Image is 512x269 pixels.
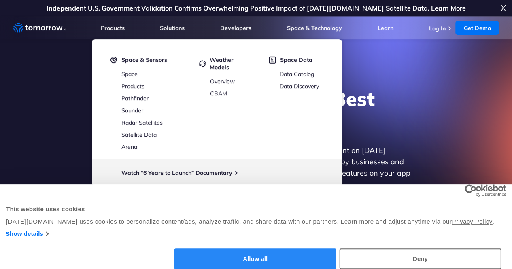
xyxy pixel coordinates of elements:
a: Home link [13,22,66,34]
div: This website uses cookies [6,204,506,214]
img: satelight.svg [110,56,117,64]
a: Arena [121,143,137,150]
a: Usercentrics Cookiebot - opens in a new window [435,184,506,197]
div: [DATE][DOMAIN_NAME] uses cookies to personalize content/ads, analyze traffic, and share data with... [6,217,506,227]
a: Satellite Data [121,131,157,138]
a: Space & Technology [287,24,342,32]
span: Space Data [280,56,312,64]
a: Privacy Policy [452,218,492,225]
a: Data Discovery [280,83,319,90]
img: cycled.svg [199,56,206,71]
span: Space & Sensors [121,56,167,64]
a: Solutions [160,24,185,32]
a: Space [121,70,138,78]
a: Radar Satellites [121,119,163,126]
a: Get Demo [455,21,499,35]
button: Deny [339,248,501,269]
a: Show details [6,229,48,239]
a: CBAM [210,90,227,97]
a: Overview [210,78,235,85]
a: Developers [220,24,251,32]
span: Weather Models [210,56,254,71]
img: space-data.svg [269,56,276,64]
a: Watch “6 Years to Launch” Documentary [121,169,232,176]
a: Learn [378,24,393,32]
button: Allow all [174,248,336,269]
a: Sounder [121,107,143,114]
a: Independent U.S. Government Validation Confirms Overwhelming Positive Impact of [DATE][DOMAIN_NAM... [47,4,466,12]
a: Data Catalog [280,70,314,78]
a: Products [101,24,125,32]
a: Products [121,83,144,90]
a: Log In [429,25,445,32]
a: Pathfinder [121,95,149,102]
